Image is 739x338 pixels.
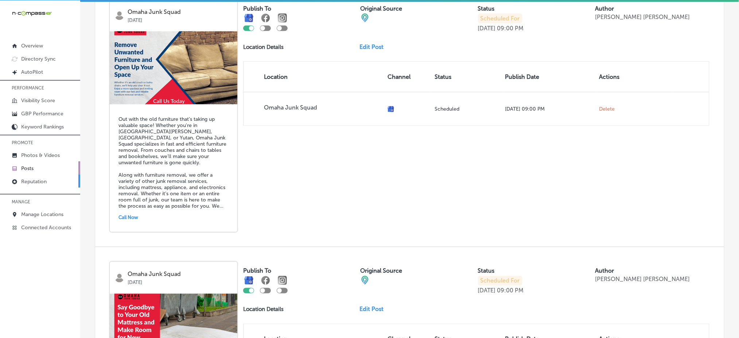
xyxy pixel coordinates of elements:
p: [DATE] [478,25,496,32]
img: 660ab0bf-5cc7-4cb8-ba1c-48b5ae0f18e60NCTV_CLogo_TV_Black_-500x88.png [12,10,52,17]
label: Author [595,268,614,274]
p: [DATE] 09:00 PM [505,106,593,112]
p: Reputation [21,178,47,185]
p: [DATE] [128,278,232,285]
p: Posts [21,165,34,172]
label: Publish To [243,268,271,274]
p: Keyword Rankings [21,124,64,130]
label: Original Source [361,5,402,12]
p: Scheduled For [478,14,522,23]
p: [DATE] [478,287,496,294]
p: Scheduled For [478,276,522,286]
p: Manage Locations [21,211,63,218]
th: Publish Date [502,62,596,92]
p: Connected Accounts [21,224,71,231]
img: cba84b02adce74ede1fb4a8549a95eca.png [361,276,369,285]
th: Status [432,62,502,92]
p: AutoPilot [21,69,43,75]
p: GBP Performance [21,111,63,117]
a: Edit Post [360,306,390,313]
img: logo [115,11,124,20]
p: 09:00 PM [497,25,524,32]
p: Omaha Junk Squad [128,9,232,15]
span: Delete [599,106,615,112]
p: [PERSON_NAME] [PERSON_NAME] [595,14,690,20]
p: Photos & Videos [21,152,60,158]
p: Location Details [243,306,284,313]
img: cba84b02adce74ede1fb4a8549a95eca.png [361,14,369,22]
label: Author [595,5,614,12]
label: Status [478,268,495,274]
p: Omaha Junk Squad [128,271,232,278]
p: Visibility Score [21,97,55,104]
img: 37cb2e1a-de87-48f0-8b75-4e41ecf7ce85appliance-furniture-removal-omaha-junk-squad3.png [110,31,237,104]
p: Scheduled [435,106,499,112]
h5: Out with the old furniture that’s taking up valuable space! Whether you're in [GEOGRAPHIC_DATA][P... [118,116,229,209]
img: logo [115,273,124,283]
label: Publish To [243,5,271,12]
p: [PERSON_NAME] [PERSON_NAME] [595,276,690,283]
p: 09:00 PM [497,287,524,294]
p: [DATE] [128,15,232,23]
p: Location Details [243,44,284,50]
th: Actions [596,62,634,92]
label: Status [478,5,495,12]
th: Location [244,62,385,92]
a: Edit Post [360,43,390,50]
th: Channel [385,62,432,92]
p: Omaha Junk Squad [264,104,382,111]
p: Overview [21,43,43,49]
p: Directory Sync [21,56,56,62]
label: Original Source [361,268,402,274]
